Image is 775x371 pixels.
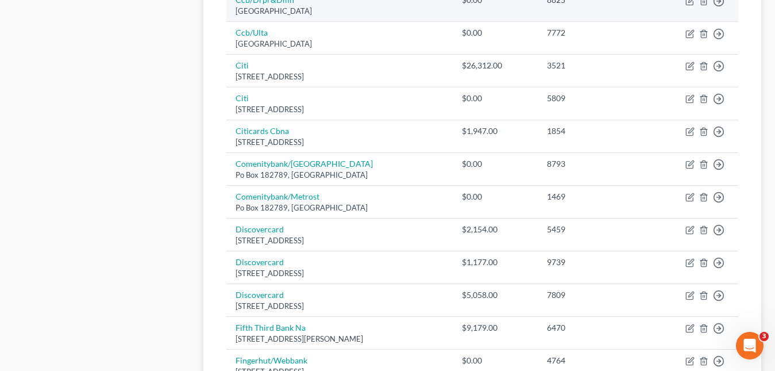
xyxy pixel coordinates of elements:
div: 6470 [547,322,639,334]
a: Comenitybank/Metrost [236,192,319,201]
div: $0.00 [462,191,529,202]
a: Fingerhut/Webbank [236,355,307,365]
div: [STREET_ADDRESS] [236,301,444,312]
div: 1469 [547,191,639,202]
div: $0.00 [462,27,529,39]
div: 7772 [547,27,639,39]
div: [STREET_ADDRESS][PERSON_NAME] [236,334,444,345]
iframe: Intercom live chat [736,332,764,359]
div: [STREET_ADDRESS] [236,235,444,246]
a: Comenitybank/[GEOGRAPHIC_DATA] [236,159,373,169]
div: [STREET_ADDRESS] [236,104,444,115]
a: Citi [236,93,249,103]
div: [STREET_ADDRESS] [236,268,444,279]
div: 8793 [547,158,639,170]
div: Po Box 182789, [GEOGRAPHIC_DATA] [236,170,444,181]
div: $1,947.00 [462,125,529,137]
a: Citi [236,60,249,70]
div: Po Box 182789, [GEOGRAPHIC_DATA] [236,202,444,213]
div: 4764 [547,355,639,366]
div: 5809 [547,93,639,104]
div: $2,154.00 [462,224,529,235]
div: $0.00 [462,158,529,170]
a: Discovercard [236,257,284,267]
div: $1,177.00 [462,257,529,268]
div: $26,312.00 [462,60,529,71]
div: $0.00 [462,355,529,366]
a: Ccb/Ulta [236,28,268,37]
div: [GEOGRAPHIC_DATA] [236,6,444,17]
span: 3 [759,332,769,341]
div: 1854 [547,125,639,137]
div: $5,058.00 [462,289,529,301]
a: Discovercard [236,290,284,300]
div: $9,179.00 [462,322,529,334]
div: 3521 [547,60,639,71]
div: 5459 [547,224,639,235]
a: Discovercard [236,224,284,234]
div: 9739 [547,257,639,268]
div: 7809 [547,289,639,301]
a: Fifth Third Bank Na [236,323,306,332]
div: $0.00 [462,93,529,104]
div: [STREET_ADDRESS] [236,137,444,148]
div: [STREET_ADDRESS] [236,71,444,82]
div: [GEOGRAPHIC_DATA] [236,39,444,49]
a: Citicards Cbna [236,126,289,136]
